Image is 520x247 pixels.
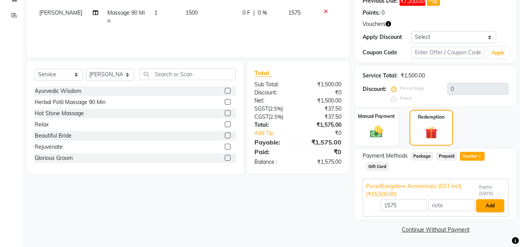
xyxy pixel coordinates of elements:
a: Continue Without Payment [356,226,515,234]
div: ₹1,500.00 [298,81,347,89]
div: Total: [249,121,298,129]
span: Gift Card [366,162,389,171]
div: Relax [35,121,48,129]
div: Net: [249,97,298,105]
label: Redemption [418,114,445,121]
span: 1 [154,9,157,16]
div: Herbal Potli Massage 90 Min [35,98,105,106]
div: Balance : [249,158,298,166]
div: Ayurvedic Wisdom [35,87,81,95]
span: Payment Methods [363,152,408,160]
label: Fixed [400,95,411,102]
span: [PERSON_NAME] [39,9,82,16]
span: Total [254,69,272,77]
div: ₹1,575.00 [298,138,347,147]
span: SGST [254,105,268,112]
div: Coupon Code [363,49,411,57]
div: ₹0 [298,89,347,97]
div: Discount: [363,85,386,93]
div: 0 [381,9,385,17]
span: Voucher [460,152,485,161]
div: ₹1,575.00 [298,158,347,166]
button: Add [476,199,504,212]
input: Enter Offer / Coupon Code [411,47,484,59]
div: ₹1,500.00 [298,97,347,105]
div: Paid: [249,147,298,156]
span: Prepaid [436,152,457,161]
div: ₹37.50 [298,113,347,121]
div: Glorious Groom [35,154,73,162]
div: Beautiful Bride [35,132,72,140]
span: Vouchers [363,20,386,28]
div: ₹0 [306,129,348,137]
div: ₹1,575.00 [298,121,347,129]
div: Apply Discount [363,33,411,41]
a: Add Tip [249,129,306,137]
div: Service Total: [363,72,398,80]
input: note [428,199,475,211]
span: Pune/Bangalore Anniversary (GST incl) (₹15,500.00) [366,182,478,198]
span: CGST [254,113,269,120]
label: Percentage [400,85,425,92]
div: ( ) [249,105,298,113]
div: Points: [363,9,380,17]
input: Search or Scan [140,68,236,80]
div: Discount: [249,89,298,97]
span: 0 % [258,9,267,17]
div: Sub Total: [249,81,298,89]
div: Payable: [249,138,298,147]
span: 1 [478,155,482,159]
span: 1500 [186,9,198,16]
img: _gift.svg [421,125,441,140]
span: | [253,9,255,17]
input: Amount [381,199,427,211]
div: Hot Stone Massage [35,109,84,118]
div: Rejuvenate [35,143,63,151]
span: Massage 90 Min [107,9,145,24]
img: _cash.svg [366,124,387,139]
div: ₹0 [298,147,347,156]
span: 0 F [242,9,250,17]
button: Apply [487,47,509,59]
span: Expiry: [DATE] [479,184,505,197]
div: ₹1,500.00 [401,72,425,80]
span: Package [411,152,433,161]
div: ₹37.50 [298,105,347,113]
label: Manual Payment [358,113,395,120]
span: 2.5% [270,106,281,112]
span: 1575 [288,9,301,16]
span: 2.5% [270,114,282,120]
div: ( ) [249,113,298,121]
